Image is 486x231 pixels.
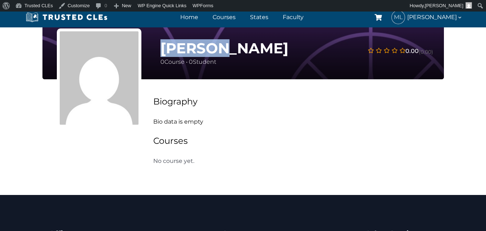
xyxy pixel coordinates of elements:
[392,11,405,24] span: ML
[281,12,305,22] a: Faculty
[153,156,242,166] p: No course yet.
[142,95,444,166] div: Bio data is empty
[405,46,419,56] span: 0.00
[186,58,187,65] span: •
[24,12,110,23] img: Trusted CLEs
[248,12,270,22] a: States
[178,12,200,22] a: Home
[189,58,216,65] span: Student
[160,40,289,57] h3: [PERSON_NAME]
[211,12,237,22] a: Courses
[160,58,185,65] span: Course
[419,48,433,56] span: (0.00)
[160,58,164,65] span: 0
[189,58,193,65] span: 0
[425,3,463,8] span: [PERSON_NAME]
[407,12,463,22] span: [PERSON_NAME]
[153,134,444,147] h3: Courses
